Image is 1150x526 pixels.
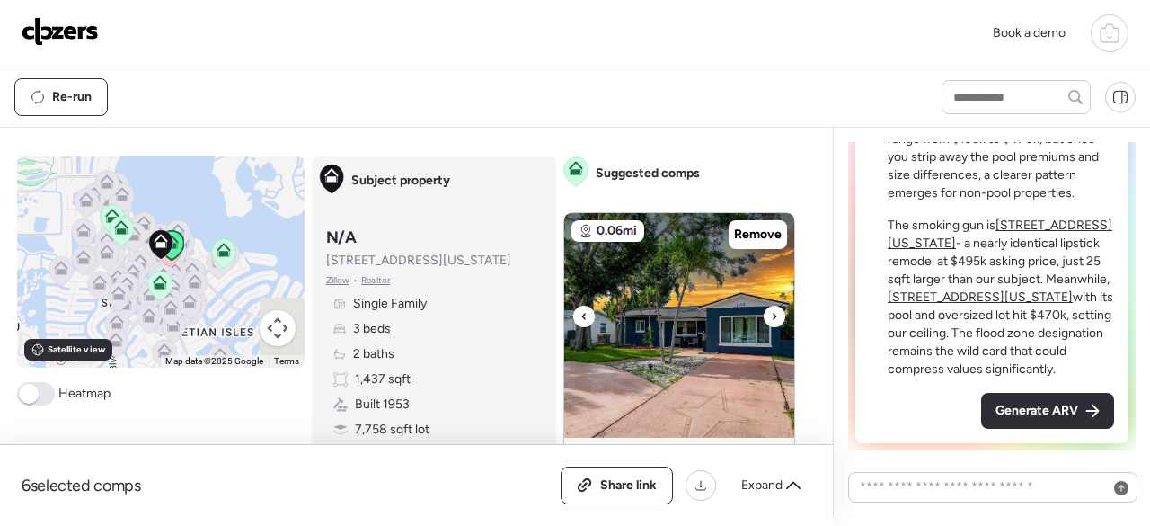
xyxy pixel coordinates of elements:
[351,172,450,190] span: Subject property
[888,218,1112,251] a: [STREET_ADDRESS][US_STATE]
[353,295,427,313] span: Single Family
[22,344,81,368] a: Open this area in Google Maps (opens a new window)
[995,402,1078,420] span: Generate ARV
[22,17,99,46] img: Logo
[260,310,296,346] button: Map camera controls
[355,396,410,414] span: Built 1953
[353,345,394,363] span: 2 baths
[274,356,299,366] a: Terms (opens in new tab)
[48,343,105,357] span: Satellite view
[353,320,391,338] span: 3 beds
[355,421,429,439] span: 7,758 sqft lot
[58,385,111,403] span: Heatmap
[326,273,350,288] span: Zillow
[993,25,1066,40] span: Book a demo
[22,475,141,496] span: 6 selected comps
[326,227,357,248] h3: N/A
[165,356,263,366] span: Map data ©2025 Google
[596,165,700,183] span: Suggested comps
[353,273,358,288] span: •
[22,344,81,368] img: Google
[355,370,411,388] span: 1,437 sqft
[52,88,92,106] span: Re-run
[361,273,390,288] span: Realtor
[888,290,1073,305] a: [STREET_ADDRESS][US_STATE]
[326,252,511,270] span: [STREET_ADDRESS][US_STATE]
[600,477,657,495] span: Share link
[597,222,637,240] span: 0.06mi
[888,217,1114,379] p: The smoking gun is - a nearly identical lipstick remodel at $495k asking price, just 25 sqft larg...
[741,477,783,495] span: Expand
[734,226,782,244] span: Remove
